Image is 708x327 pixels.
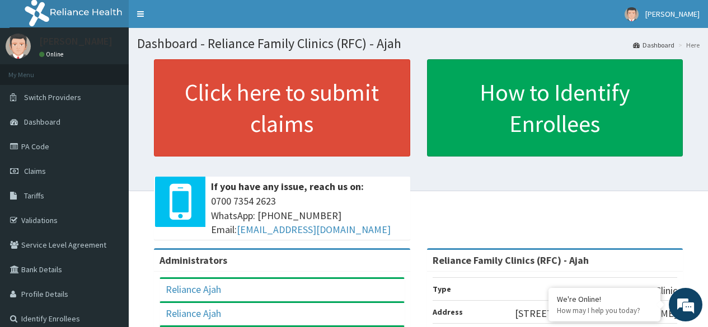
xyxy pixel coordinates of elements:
b: Type [433,284,451,294]
p: [STREET_ADDRESS][PERSON_NAME] [515,306,677,321]
p: Clinic [655,283,677,298]
img: User Image [6,34,31,59]
a: Dashboard [633,40,674,50]
a: Online [39,50,66,58]
a: Reliance Ajah [166,307,221,320]
li: Here [676,40,700,50]
b: Administrators [160,254,227,267]
p: [PERSON_NAME] [39,36,112,46]
p: How may I help you today? [557,306,652,315]
h1: Dashboard - Reliance Family Clinics (RFC) - Ajah [137,36,700,51]
span: [PERSON_NAME] [645,9,700,19]
a: Reliance Ajah [166,283,221,296]
span: Dashboard [24,117,60,127]
div: We're Online! [557,294,652,304]
b: Address [433,307,463,317]
a: [EMAIL_ADDRESS][DOMAIN_NAME] [237,223,391,236]
span: Switch Providers [24,92,81,102]
a: How to Identify Enrollees [427,59,683,157]
img: User Image [625,7,639,21]
a: Click here to submit claims [154,59,410,157]
b: If you have any issue, reach us on: [211,180,364,193]
span: Claims [24,166,46,176]
strong: Reliance Family Clinics (RFC) - Ajah [433,254,589,267]
span: 0700 7354 2623 WhatsApp: [PHONE_NUMBER] Email: [211,194,405,237]
span: Tariffs [24,191,44,201]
